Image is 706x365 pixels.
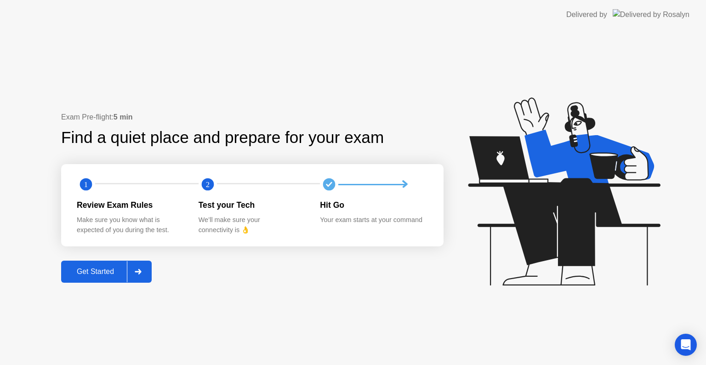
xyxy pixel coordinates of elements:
[61,112,444,123] div: Exam Pre-flight:
[320,199,427,211] div: Hit Go
[77,199,184,211] div: Review Exam Rules
[206,180,210,189] text: 2
[64,268,127,276] div: Get Started
[566,9,607,20] div: Delivered by
[199,199,306,211] div: Test your Tech
[199,215,306,235] div: We’ll make sure your connectivity is 👌
[675,334,697,356] div: Open Intercom Messenger
[320,215,427,225] div: Your exam starts at your command
[114,113,133,121] b: 5 min
[61,261,152,283] button: Get Started
[84,180,88,189] text: 1
[61,125,385,150] div: Find a quiet place and prepare for your exam
[77,215,184,235] div: Make sure you know what is expected of you during the test.
[613,9,689,20] img: Delivered by Rosalyn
